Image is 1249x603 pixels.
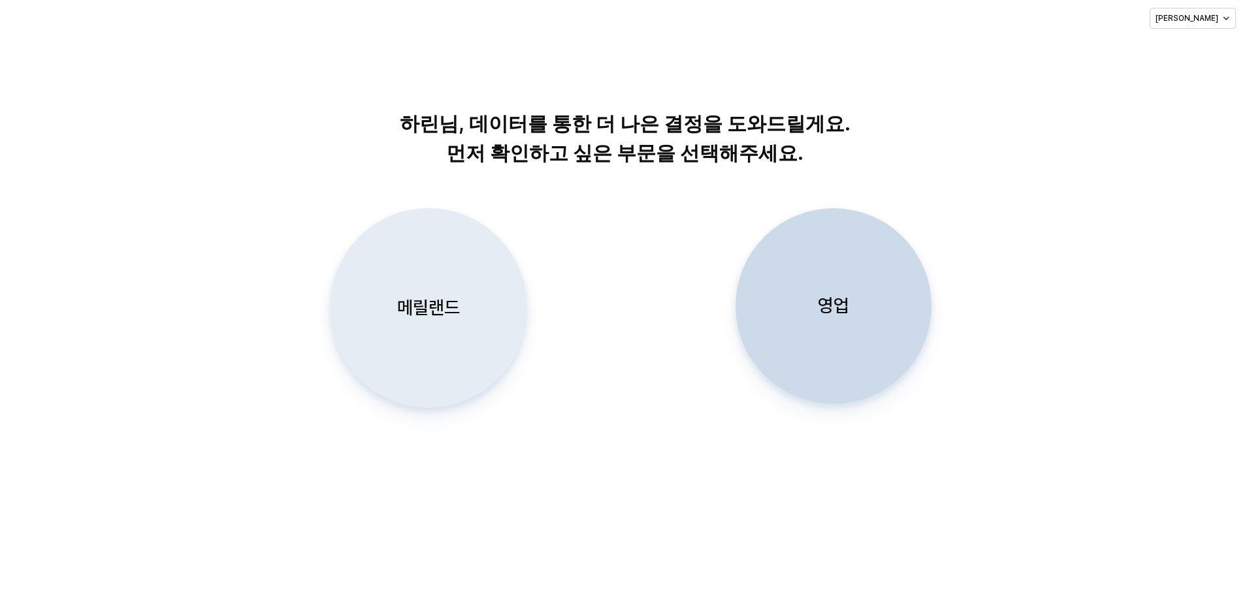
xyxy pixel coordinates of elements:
p: [PERSON_NAME] [1156,13,1218,23]
p: 하린님, 데이터를 통한 더 나은 결정을 도와드릴게요. 먼저 확인하고 싶은 부문을 선택해주세요. [291,109,958,168]
p: 메릴랜드 [397,296,460,320]
p: 영업 [818,294,849,318]
button: 영업 [736,208,932,404]
button: 메릴랜드 [331,208,527,408]
button: [PERSON_NAME] [1150,8,1236,29]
